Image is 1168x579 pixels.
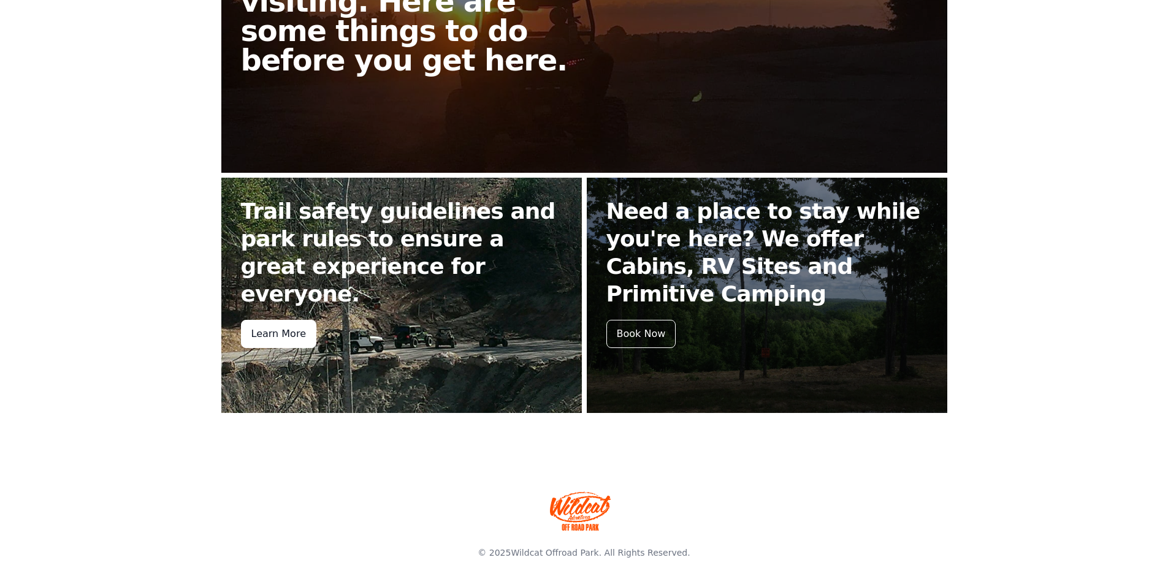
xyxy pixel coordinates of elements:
a: Need a place to stay while you're here? We offer Cabins, RV Sites and Primitive Camping Book Now [587,178,947,413]
div: Learn More [241,320,316,348]
span: © 2025 . All Rights Reserved. [478,548,690,558]
a: Trail safety guidelines and park rules to ensure a great experience for everyone. Learn More [221,178,582,413]
h2: Trail safety guidelines and park rules to ensure a great experience for everyone. [241,197,562,308]
a: Wildcat Offroad Park [511,548,598,558]
img: Wildcat Offroad park [550,491,611,531]
h2: Need a place to stay while you're here? We offer Cabins, RV Sites and Primitive Camping [606,197,928,308]
div: Book Now [606,320,676,348]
